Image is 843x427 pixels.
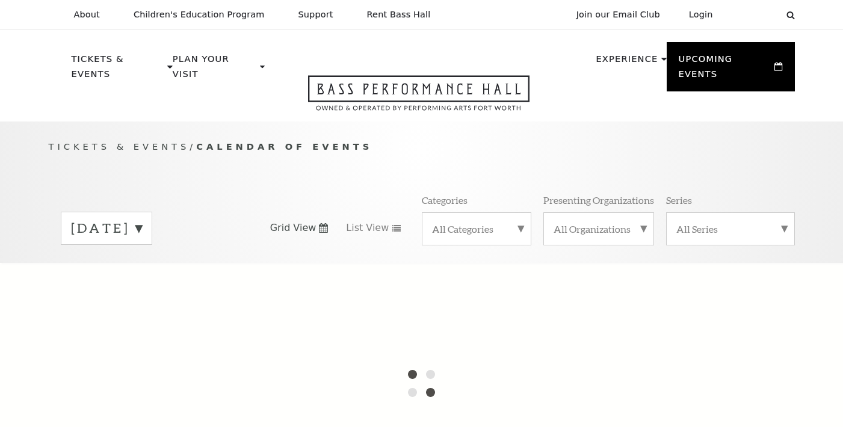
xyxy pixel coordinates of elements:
[732,9,775,20] select: Select:
[367,10,431,20] p: Rent Bass Hall
[196,141,372,152] span: Calendar of Events
[71,219,142,238] label: [DATE]
[134,10,265,20] p: Children's Education Program
[173,52,257,88] p: Plan Your Visit
[270,221,317,235] span: Grid View
[49,141,190,152] span: Tickets & Events
[298,10,333,20] p: Support
[432,223,521,235] label: All Categories
[74,10,100,20] p: About
[666,194,692,206] p: Series
[346,221,389,235] span: List View
[49,140,795,155] p: /
[679,52,772,88] p: Upcoming Events
[72,52,165,88] p: Tickets & Events
[596,52,658,73] p: Experience
[676,223,785,235] label: All Series
[554,223,644,235] label: All Organizations
[422,194,468,206] p: Categories
[543,194,654,206] p: Presenting Organizations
